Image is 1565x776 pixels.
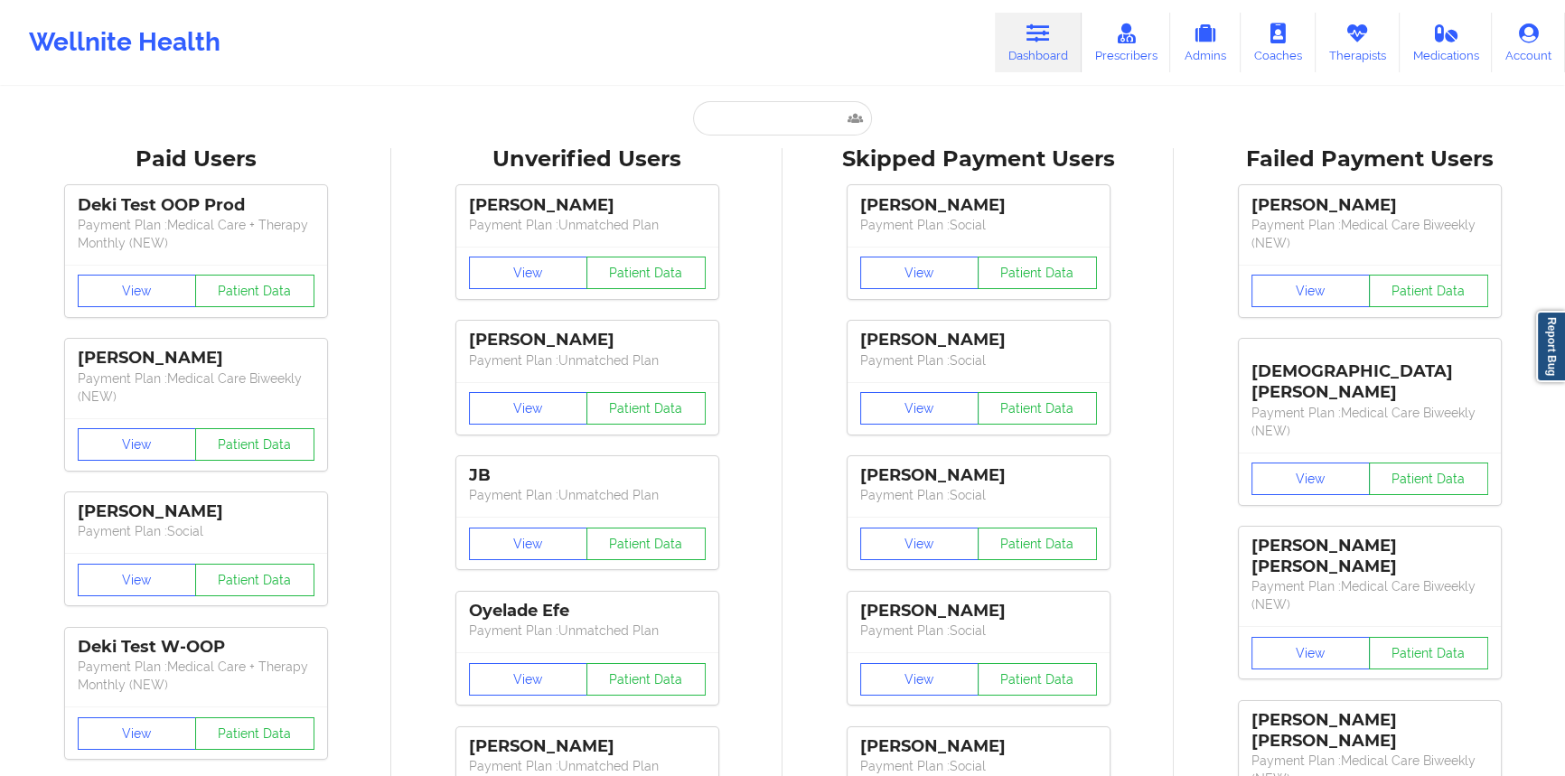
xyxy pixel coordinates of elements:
[860,622,1097,640] p: Payment Plan : Social
[469,663,588,696] button: View
[1251,404,1488,440] p: Payment Plan : Medical Care Biweekly (NEW)
[1082,13,1171,72] a: Prescribers
[860,257,979,289] button: View
[860,757,1097,775] p: Payment Plan : Social
[78,369,314,406] p: Payment Plan : Medical Care Biweekly (NEW)
[1251,577,1488,613] p: Payment Plan : Medical Care Biweekly (NEW)
[1316,13,1400,72] a: Therapists
[469,528,588,560] button: View
[860,528,979,560] button: View
[860,465,1097,486] div: [PERSON_NAME]
[978,257,1097,289] button: Patient Data
[195,717,314,750] button: Patient Data
[860,601,1097,622] div: [PERSON_NAME]
[1186,145,1552,173] div: Failed Payment Users
[1369,637,1488,669] button: Patient Data
[1536,311,1565,382] a: Report Bug
[78,564,197,596] button: View
[1492,13,1565,72] a: Account
[1251,536,1488,577] div: [PERSON_NAME] [PERSON_NAME]
[1369,463,1488,495] button: Patient Data
[78,501,314,522] div: [PERSON_NAME]
[860,392,979,425] button: View
[1251,275,1371,307] button: View
[469,195,706,216] div: [PERSON_NAME]
[195,275,314,307] button: Patient Data
[195,428,314,461] button: Patient Data
[860,216,1097,234] p: Payment Plan : Social
[1251,348,1488,403] div: [DEMOGRAPHIC_DATA][PERSON_NAME]
[978,663,1097,696] button: Patient Data
[1251,710,1488,752] div: [PERSON_NAME] [PERSON_NAME]
[586,528,706,560] button: Patient Data
[469,330,706,351] div: [PERSON_NAME]
[469,392,588,425] button: View
[1170,13,1241,72] a: Admins
[13,145,379,173] div: Paid Users
[469,736,706,757] div: [PERSON_NAME]
[1400,13,1493,72] a: Medications
[1369,275,1488,307] button: Patient Data
[1251,195,1488,216] div: [PERSON_NAME]
[1251,637,1371,669] button: View
[78,428,197,461] button: View
[404,145,770,173] div: Unverified Users
[860,330,1097,351] div: [PERSON_NAME]
[860,736,1097,757] div: [PERSON_NAME]
[469,351,706,369] p: Payment Plan : Unmatched Plan
[1241,13,1316,72] a: Coaches
[469,601,706,622] div: Oyelade Efe
[586,663,706,696] button: Patient Data
[469,465,706,486] div: JB
[78,195,314,216] div: Deki Test OOP Prod
[1251,216,1488,252] p: Payment Plan : Medical Care Biweekly (NEW)
[1251,463,1371,495] button: View
[195,564,314,596] button: Patient Data
[469,486,706,504] p: Payment Plan : Unmatched Plan
[860,351,1097,369] p: Payment Plan : Social
[78,658,314,694] p: Payment Plan : Medical Care + Therapy Monthly (NEW)
[978,392,1097,425] button: Patient Data
[469,757,706,775] p: Payment Plan : Unmatched Plan
[78,216,314,252] p: Payment Plan : Medical Care + Therapy Monthly (NEW)
[469,257,588,289] button: View
[860,663,979,696] button: View
[860,486,1097,504] p: Payment Plan : Social
[469,216,706,234] p: Payment Plan : Unmatched Plan
[78,522,314,540] p: Payment Plan : Social
[469,622,706,640] p: Payment Plan : Unmatched Plan
[586,392,706,425] button: Patient Data
[978,528,1097,560] button: Patient Data
[586,257,706,289] button: Patient Data
[78,275,197,307] button: View
[995,13,1082,72] a: Dashboard
[795,145,1161,173] div: Skipped Payment Users
[78,348,314,369] div: [PERSON_NAME]
[78,637,314,658] div: Deki Test W-OOP
[860,195,1097,216] div: [PERSON_NAME]
[78,717,197,750] button: View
